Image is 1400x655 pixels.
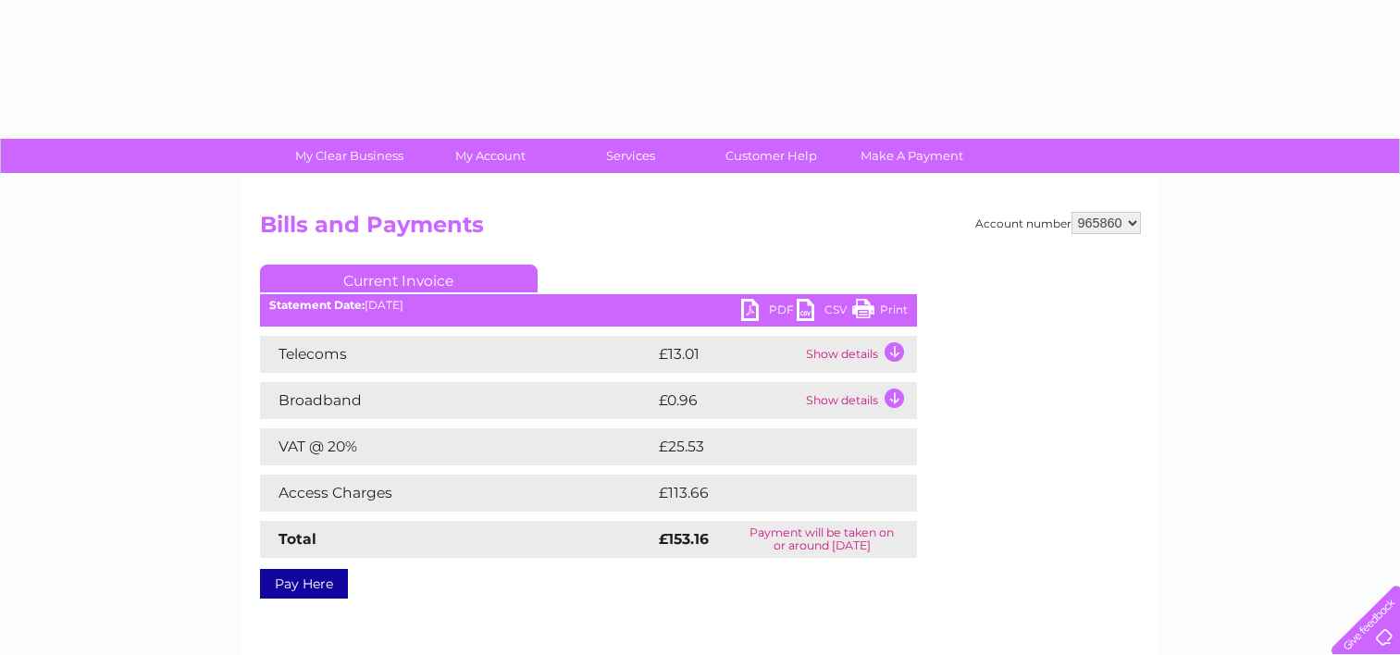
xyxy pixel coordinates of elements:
a: Current Invoice [260,265,538,292]
td: Access Charges [260,475,654,512]
td: £13.01 [654,336,801,373]
a: Customer Help [695,139,848,173]
td: Show details [801,382,917,419]
td: Broadband [260,382,654,419]
strong: Total [279,530,316,548]
td: Show details [801,336,917,373]
h2: Bills and Payments [260,212,1141,247]
td: VAT @ 20% [260,428,654,465]
a: PDF [741,299,797,326]
td: Payment will be taken on or around [DATE] [727,521,917,558]
a: Pay Here [260,569,348,599]
td: £113.66 [654,475,882,512]
div: [DATE] [260,299,917,312]
a: Services [554,139,707,173]
td: £25.53 [654,428,879,465]
div: Account number [975,212,1141,234]
td: Telecoms [260,336,654,373]
a: My Account [414,139,566,173]
b: Statement Date: [269,298,365,312]
td: £0.96 [654,382,801,419]
a: Print [852,299,908,326]
a: My Clear Business [273,139,426,173]
a: Make A Payment [836,139,988,173]
strong: £153.16 [659,530,709,548]
a: CSV [797,299,852,326]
